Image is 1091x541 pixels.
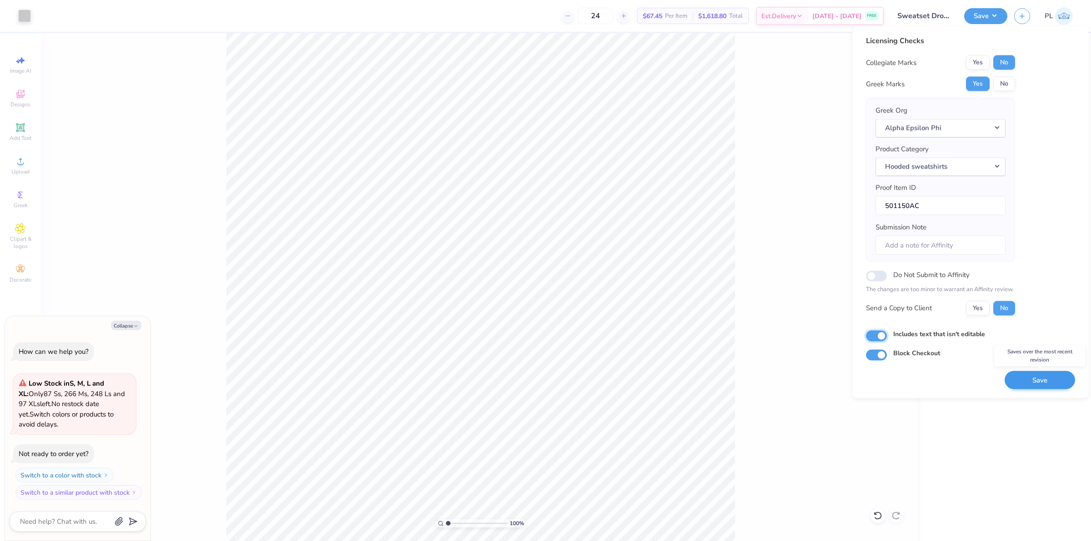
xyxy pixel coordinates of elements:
[643,11,662,21] span: $67.45
[966,55,990,70] button: Yes
[14,202,28,209] span: Greek
[111,321,141,330] button: Collapse
[15,485,142,500] button: Switch to a similar product with stock
[876,144,929,154] label: Product Category
[1055,7,1073,25] img: Pamela Lois Reyes
[876,157,1006,176] button: Hooded sweatshirts
[866,57,916,68] div: Collegiate Marks
[729,11,743,21] span: Total
[993,77,1015,91] button: No
[866,35,1015,46] div: Licensing Checks
[966,77,990,91] button: Yes
[876,105,907,116] label: Greek Org
[876,235,1006,255] input: Add a note for Affinity
[812,11,861,21] span: [DATE] - [DATE]
[510,519,524,527] span: 100 %
[15,468,114,482] button: Switch to a color with stock
[19,379,104,398] strong: Low Stock in S, M, L and XL :
[131,490,137,495] img: Switch to a similar product with stock
[1005,371,1075,389] button: Save
[966,301,990,315] button: Yes
[5,235,36,250] span: Clipart & logos
[698,11,726,21] span: $1,618.80
[761,11,796,21] span: Est. Delivery
[10,67,31,74] span: Image AI
[876,183,916,193] label: Proof Item ID
[964,8,1007,24] button: Save
[866,303,932,313] div: Send a Copy to Client
[10,276,31,283] span: Decorate
[866,285,1015,294] p: The changes are too minor to warrant an Affinity review.
[1045,7,1073,25] a: PL
[891,7,957,25] input: Untitled Design
[19,399,99,419] span: No restock date yet.
[994,345,1085,366] div: Saves over the most recent revision
[19,379,125,429] span: Only 87 Ss, 266 Ms, 248 Ls and 97 XLs left. Switch colors or products to avoid delays.
[665,11,687,21] span: Per Item
[19,449,89,458] div: Not ready to order yet?
[876,119,1006,137] button: Alpha Epsilon Phi
[876,222,926,233] label: Submission Note
[19,347,89,356] div: How can we help you?
[11,168,30,175] span: Upload
[578,8,613,24] input: – –
[103,472,109,478] img: Switch to a color with stock
[993,55,1015,70] button: No
[893,269,970,281] label: Do Not Submit to Affinity
[1045,11,1053,21] span: PL
[993,301,1015,315] button: No
[10,101,30,108] span: Designs
[10,134,31,142] span: Add Text
[893,348,940,357] label: Block Checkout
[893,329,985,338] label: Includes text that isn't editable
[867,13,876,19] span: FREE
[866,79,905,89] div: Greek Marks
